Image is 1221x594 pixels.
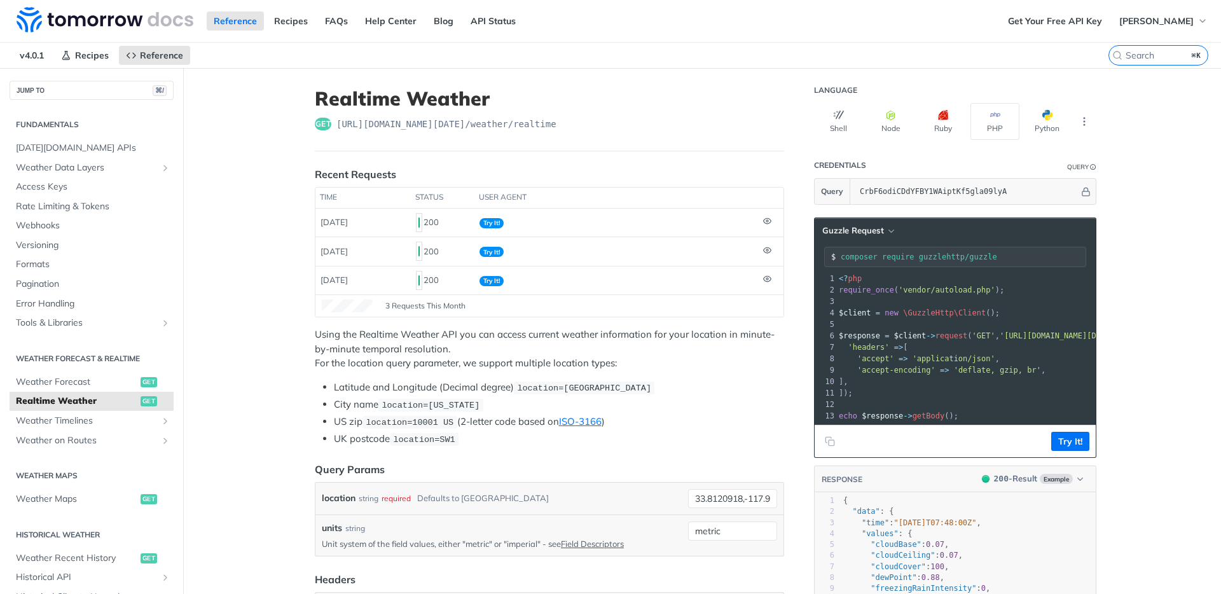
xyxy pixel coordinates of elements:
[843,496,848,505] span: {
[10,216,174,235] a: Webhooks
[334,380,784,395] li: Latitude and Longitude (Decimal degree)
[160,572,170,583] button: Show subpages for Historical API
[321,217,348,227] span: [DATE]
[416,212,469,233] div: 200
[382,401,479,410] span: location=[US_STATE]
[862,411,903,420] span: $response
[153,85,167,96] span: ⌘/
[994,473,1037,485] div: - Result
[839,286,894,294] span: require_once
[866,103,915,140] button: Node
[839,354,1000,363] span: ,
[10,158,174,177] a: Weather Data LayersShow subpages for Weather Data Layers
[843,551,963,560] span: : ,
[843,562,949,571] span: : ,
[876,308,880,317] span: =
[10,568,174,587] a: Historical APIShow subpages for Historical API
[815,572,834,583] div: 8
[839,308,1000,317] span: ();
[160,318,170,328] button: Show subpages for Tools & Libraries
[1067,162,1096,172] div: QueryInformation
[417,489,549,508] div: Defaults to [GEOGRAPHIC_DATA]
[894,518,977,527] span: "[DATE]T07:48:00Z"
[160,163,170,173] button: Show subpages for Weather Data Layers
[839,411,958,420] span: ();
[315,188,411,208] th: time
[839,366,1045,375] span: ,
[818,224,898,237] button: Guzzle Request
[815,550,834,561] div: 6
[16,395,137,408] span: Realtime Weather
[16,200,170,213] span: Rate Limiting & Tokens
[862,529,899,538] span: "values"
[318,11,355,31] a: FAQs
[894,343,903,352] span: =>
[561,539,624,549] a: Field Descriptors
[918,103,967,140] button: Ruby
[416,270,469,291] div: 200
[815,376,836,387] div: 10
[940,366,949,375] span: =>
[418,218,420,228] span: 200
[1023,103,1072,140] button: Python
[10,470,174,481] h2: Weather Maps
[322,538,683,549] p: Unit system of the field values, either "metric" or "imperial" - see
[815,284,836,296] div: 2
[839,343,908,352] span: [
[418,275,420,286] span: 200
[10,353,174,364] h2: Weather Forecast & realtime
[10,139,174,158] a: [DATE][DOMAIN_NAME] APIs
[839,377,848,386] span: ],
[321,275,348,285] span: [DATE]
[322,521,342,535] label: units
[903,308,986,317] span: \GuzzleHttp\Client
[411,188,474,208] th: status
[815,273,836,284] div: 1
[464,11,523,31] a: API Status
[926,540,944,549] span: 0.07
[16,298,170,310] span: Error Handling
[814,160,866,170] div: Credentials
[841,252,1086,261] input: Request instructions
[885,331,889,340] span: =
[871,540,921,549] span: "cloudBase"
[16,258,170,271] span: Formats
[821,186,843,197] span: Query
[16,552,137,565] span: Weather Recent History
[839,411,857,420] span: echo
[17,7,193,32] img: Tomorrow.io Weather API Docs
[843,584,990,593] span: : ,
[479,218,504,228] span: Try It!
[848,274,862,283] span: php
[970,103,1019,140] button: PHP
[334,415,784,429] li: US zip (2-letter code based on )
[871,584,976,593] span: "freezingRainIntensity"
[1075,112,1094,131] button: More Languages
[1040,474,1073,484] span: Example
[16,434,157,447] span: Weather on Routes
[1090,164,1096,170] i: Information
[10,255,174,274] a: Formats
[10,373,174,392] a: Weather Forecastget
[885,308,899,317] span: new
[976,473,1089,485] button: 200200-ResultExample
[315,328,784,371] p: Using the Realtime Weather API you can access current weather information for your location in mi...
[334,397,784,412] li: City name
[334,432,784,446] li: UK postcode
[815,518,834,528] div: 3
[10,119,174,130] h2: Fundamentals
[839,389,853,397] span: ]);
[10,549,174,568] a: Weather Recent Historyget
[815,179,850,204] button: Query
[1067,162,1089,172] div: Query
[474,188,758,208] th: user agent
[972,331,995,340] span: 'GET'
[140,50,183,61] span: Reference
[16,571,157,584] span: Historical API
[315,118,331,130] span: get
[857,366,935,375] span: 'accept-encoding'
[418,246,420,256] span: 200
[1079,185,1093,198] button: Hide
[871,551,935,560] span: "cloudCeiling"
[393,435,455,445] span: location=SW1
